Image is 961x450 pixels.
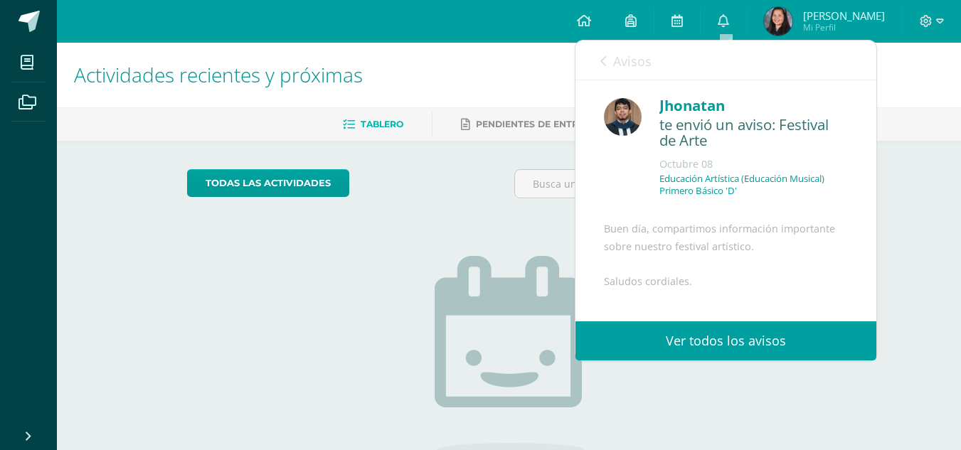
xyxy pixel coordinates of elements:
a: Ver todos los avisos [575,321,876,360]
span: Tablero [361,119,403,129]
span: Mi Perfil [803,21,885,33]
a: Tablero [343,113,403,136]
p: Educación Artística (Educación Musical) Primero Básico 'D' [659,173,848,197]
span: Pendientes de entrega [476,119,598,129]
div: te envió un aviso: Festival de Arte [659,117,848,150]
span: Avisos [613,53,652,70]
img: 1395cc2228810b8e70f48ddc66b3ae79.png [604,98,642,136]
img: 23bea051648e52e43fc457f979da7fe0.png [764,7,792,36]
span: [PERSON_NAME] [803,9,885,23]
a: Pendientes de entrega [461,113,598,136]
span: Actividades recientes y próximas [74,61,363,88]
div: Jhonatan [659,95,848,117]
a: todas las Actividades [187,169,349,197]
input: Busca una actividad próxima aquí... [515,170,830,198]
div: Octubre 08 [659,157,848,171]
